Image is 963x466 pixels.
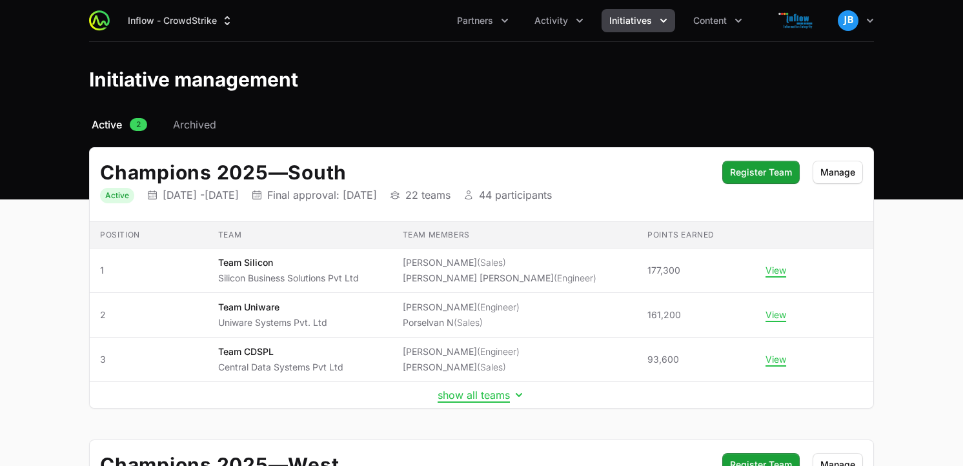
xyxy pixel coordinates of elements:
li: [PERSON_NAME] [403,345,520,358]
p: Final approval: [DATE] [267,188,377,201]
p: Silicon Business Solutions Pvt Ltd [218,272,359,285]
span: (Sales) [477,361,506,372]
button: Initiatives [602,9,675,32]
p: 44 participants [479,188,552,201]
button: Inflow - CrowdStrike [120,9,241,32]
p: Uniware Systems Pvt. Ltd [218,316,327,329]
span: Partners [457,14,493,27]
p: 22 teams [405,188,451,201]
nav: Initiative activity log navigation [89,117,874,132]
div: Main navigation [110,9,750,32]
div: Partners menu [449,9,516,32]
h2: Champions 2025 South [100,161,709,184]
button: Content [685,9,750,32]
th: Position [90,222,208,248]
li: [PERSON_NAME] [403,301,520,314]
li: [PERSON_NAME] [403,361,520,374]
span: Manage [820,165,855,180]
span: Register Team [730,165,792,180]
div: Activity menu [527,9,591,32]
a: Archived [170,117,219,132]
span: 161,200 [647,309,681,321]
span: Active [92,117,122,132]
button: View [765,354,786,365]
p: Team Silicon [218,256,359,269]
th: Points earned [637,222,755,248]
span: (Engineer) [554,272,596,283]
button: show all teams [438,389,525,401]
div: Initiatives menu [602,9,675,32]
img: Inflow [765,8,827,34]
span: 3 [100,353,198,366]
button: Partners [449,9,516,32]
li: [PERSON_NAME] [PERSON_NAME] [403,272,596,285]
p: Team CDSPL [218,345,343,358]
th: Team members [392,222,638,248]
img: ActivitySource [89,10,110,31]
button: View [765,309,786,321]
button: Manage [813,161,863,184]
span: 1 [100,264,198,277]
span: Initiatives [609,14,652,27]
span: — [269,161,289,184]
li: [PERSON_NAME] [403,256,596,269]
div: Supplier switch menu [120,9,241,32]
div: Initiative details [89,147,874,409]
span: Archived [173,117,216,132]
span: 93,600 [647,353,679,366]
span: (Engineer) [477,301,520,312]
th: Team [208,222,392,248]
button: Register Team [722,161,800,184]
span: (Sales) [477,257,506,268]
li: Porselvan N [403,316,520,329]
span: 177,300 [647,264,680,277]
span: (Sales) [454,317,483,328]
img: Jimish Bhavsar [838,10,858,31]
button: View [765,265,786,276]
span: (Engineer) [477,346,520,357]
p: Central Data Systems Pvt Ltd [218,361,343,374]
p: [DATE] - [DATE] [163,188,239,201]
span: Activity [534,14,568,27]
a: Active2 [89,117,150,132]
span: 2 [100,309,198,321]
span: 2 [130,118,147,131]
p: Team Uniware [218,301,327,314]
h1: Initiative management [89,68,298,91]
span: Content [693,14,727,27]
button: Activity [527,9,591,32]
div: Content menu [685,9,750,32]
